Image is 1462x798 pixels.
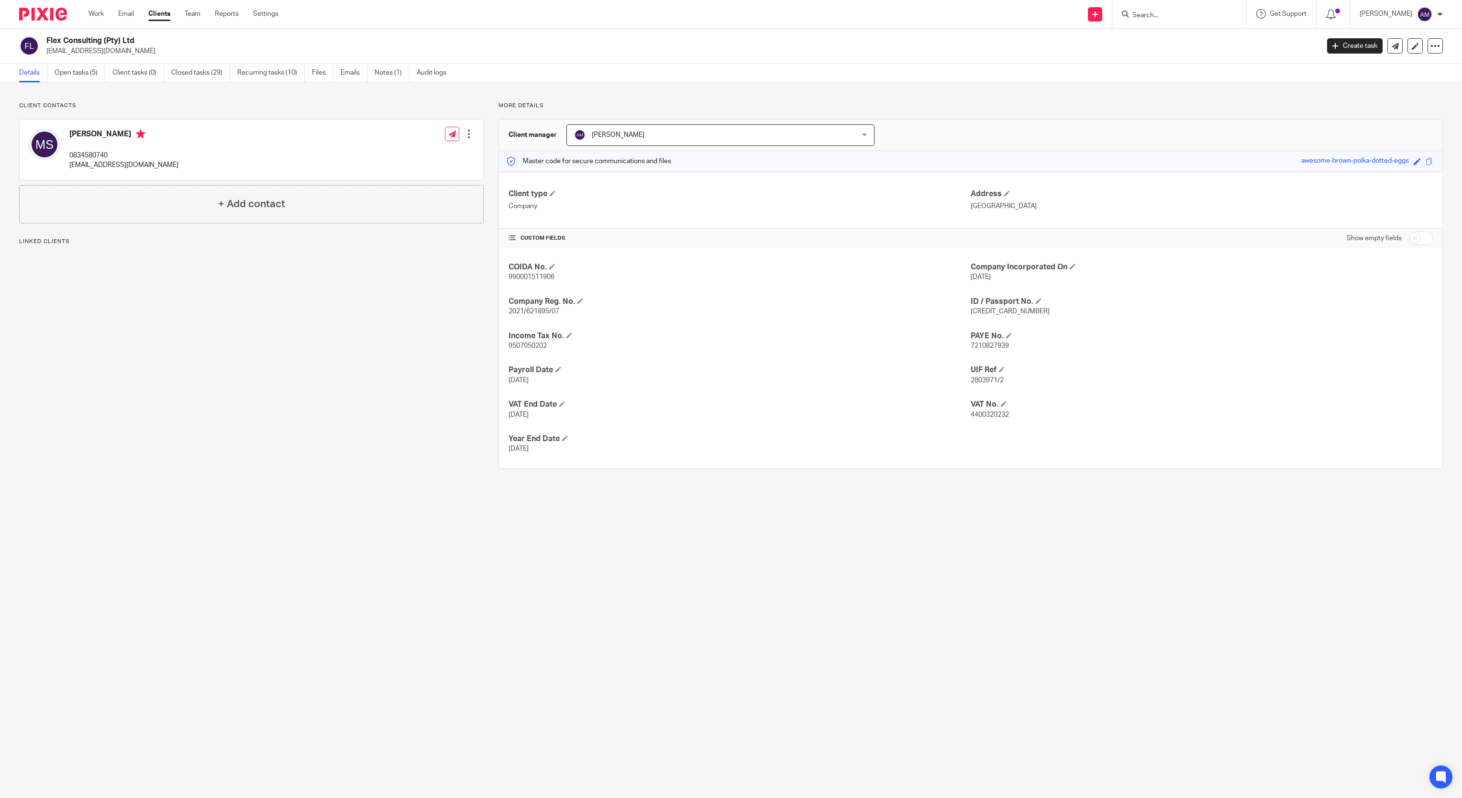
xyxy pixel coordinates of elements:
[509,297,971,307] h4: Company Reg. No.
[506,156,671,166] p: Master code for secure communications and files
[69,151,178,160] p: 0834580740
[417,64,454,82] a: Audit logs
[971,365,1433,375] h4: UIF Ref
[46,46,1313,56] p: [EMAIL_ADDRESS][DOMAIN_NAME]
[509,308,559,315] span: 2021/621895/07
[1347,233,1402,243] label: Show empty fields
[237,64,305,82] a: Recurring tasks (10)
[171,64,230,82] a: Closed tasks (29)
[592,132,644,138] span: [PERSON_NAME]
[46,36,1060,46] h2: Flex Consulting (Pty) Ltd
[136,129,145,139] i: Primary
[375,64,410,82] a: Notes (1)
[69,160,178,170] p: [EMAIL_ADDRESS][DOMAIN_NAME]
[69,129,178,141] h4: [PERSON_NAME]
[971,377,1004,384] span: 2803971/2
[509,399,971,410] h4: VAT End Date
[1131,11,1218,20] input: Search
[55,64,105,82] a: Open tasks (5)
[1360,9,1412,19] p: [PERSON_NAME]
[509,434,971,444] h4: Year End Date
[971,189,1433,199] h4: Address
[971,343,1009,349] span: 7210827939
[509,331,971,341] h4: Income Tax No.
[509,189,971,199] h4: Client type
[19,238,484,245] p: Linked clients
[498,102,1443,110] p: More details
[19,8,67,21] img: Pixie
[1327,38,1383,54] a: Create task
[574,129,586,141] img: svg%3E
[971,201,1433,211] p: [GEOGRAPHIC_DATA]
[509,201,971,211] p: Company
[509,445,529,452] span: [DATE]
[971,331,1433,341] h4: PAYE No.
[19,64,47,82] a: Details
[971,399,1433,410] h4: VAT No.
[19,102,484,110] p: Client contacts
[971,411,1009,418] span: 4400320232
[253,9,278,19] a: Settings
[89,9,104,19] a: Work
[1417,7,1432,22] img: svg%3E
[215,9,239,19] a: Reports
[971,308,1050,315] span: [CREDIT_CARD_NUMBER]
[112,64,164,82] a: Client tasks (0)
[19,36,39,56] img: svg%3E
[509,262,971,272] h4: COIDA No.
[341,64,367,82] a: Emails
[509,130,557,140] h3: Client manager
[118,9,134,19] a: Email
[29,129,60,160] img: svg%3E
[312,64,333,82] a: Files
[148,9,170,19] a: Clients
[509,234,971,242] h4: CUSTOM FIELDS
[971,274,991,280] span: [DATE]
[185,9,200,19] a: Team
[1270,11,1307,17] span: Get Support
[509,343,547,349] span: 9507050202
[509,411,529,418] span: [DATE]
[1301,156,1409,167] div: awesome-brown-polka-dotted-eggs
[971,297,1433,307] h4: ID / Passport No.
[218,197,285,211] h4: + Add contact
[971,262,1433,272] h4: Company Incorporated On
[509,377,529,384] span: [DATE]
[509,274,554,280] span: 990001511906
[509,365,971,375] h4: Payroll Date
